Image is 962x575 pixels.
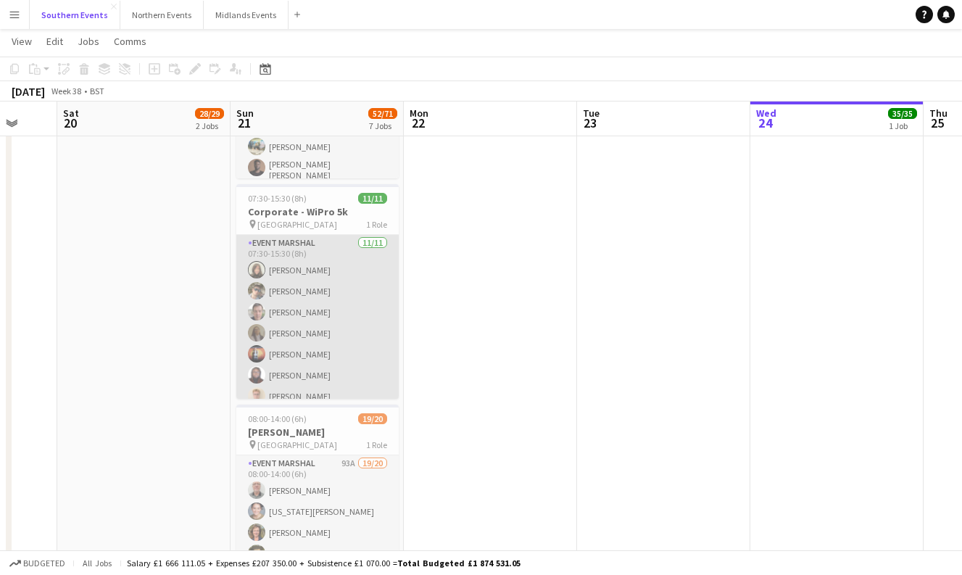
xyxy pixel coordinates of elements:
span: Comms [114,35,146,48]
span: 35/35 [888,108,917,119]
span: Budgeted [23,558,65,568]
span: 11/11 [358,193,387,204]
span: Total Budgeted £1 874 531.05 [397,558,521,568]
span: View [12,35,32,48]
span: All jobs [80,558,115,568]
span: 20 [61,115,79,131]
app-card-role: Event Marshal11/1107:30-15:30 (8h)[PERSON_NAME][PERSON_NAME][PERSON_NAME][PERSON_NAME][PERSON_NAM... [236,235,399,495]
div: [DATE] [12,84,45,99]
span: 1 Role [366,439,387,450]
div: 7 Jobs [369,120,397,131]
span: Wed [756,107,776,120]
h3: Corporate - WiPro 5k [236,205,399,218]
div: 2 Jobs [196,120,223,131]
span: 52/71 [368,108,397,119]
app-job-card: 07:30-15:30 (8h)11/11Corporate - WiPro 5k [GEOGRAPHIC_DATA]1 RoleEvent Marshal11/1107:30-15:30 (8... [236,184,399,399]
span: Sat [63,107,79,120]
span: 07:30-15:30 (8h) [248,193,307,204]
span: 1 Role [366,219,387,230]
span: Jobs [78,35,99,48]
button: Budgeted [7,555,67,571]
span: [GEOGRAPHIC_DATA] [257,439,337,450]
span: Sun [236,107,254,120]
button: Southern Events [30,1,120,29]
span: 22 [407,115,428,131]
div: Salary £1 666 111.05 + Expenses £207 350.00 + Subsistence £1 070.00 = [127,558,521,568]
span: 25 [927,115,948,131]
button: Northern Events [120,1,204,29]
div: 1 Job [889,120,916,131]
a: View [6,32,38,51]
span: Week 38 [48,86,84,96]
a: Jobs [72,32,105,51]
a: Comms [108,32,152,51]
button: Midlands Events [204,1,289,29]
div: BST [90,86,104,96]
span: Thu [929,107,948,120]
span: 19/20 [358,413,387,424]
span: Mon [410,107,428,120]
span: 08:00-14:00 (6h) [248,413,307,424]
span: 21 [234,115,254,131]
a: Edit [41,32,69,51]
span: [GEOGRAPHIC_DATA] [257,219,337,230]
span: 28/29 [195,108,224,119]
span: 24 [754,115,776,131]
span: 23 [581,115,600,131]
span: Tue [583,107,600,120]
h3: [PERSON_NAME] [236,426,399,439]
span: Edit [46,35,63,48]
